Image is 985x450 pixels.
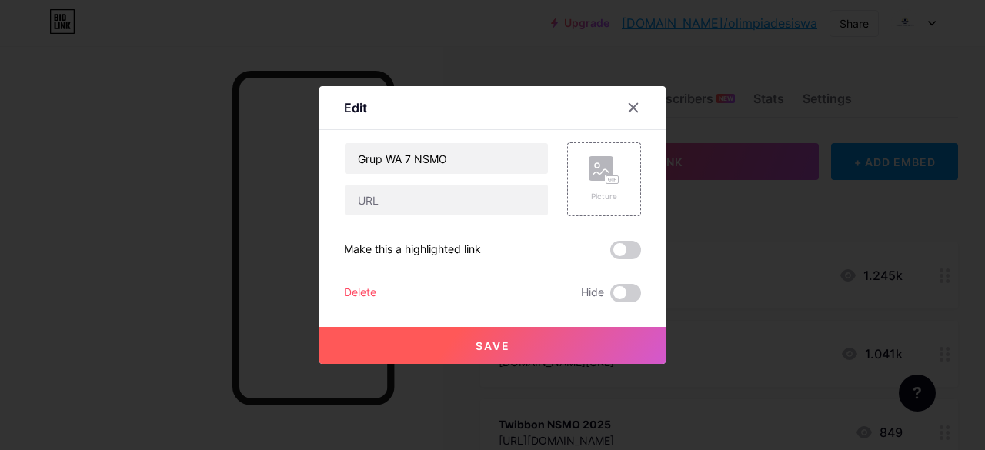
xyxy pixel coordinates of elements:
[581,284,604,302] span: Hide
[345,185,548,215] input: URL
[319,327,666,364] button: Save
[344,284,376,302] div: Delete
[589,191,619,202] div: Picture
[344,241,481,259] div: Make this a highlighted link
[476,339,510,352] span: Save
[345,143,548,174] input: Title
[344,98,367,117] div: Edit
